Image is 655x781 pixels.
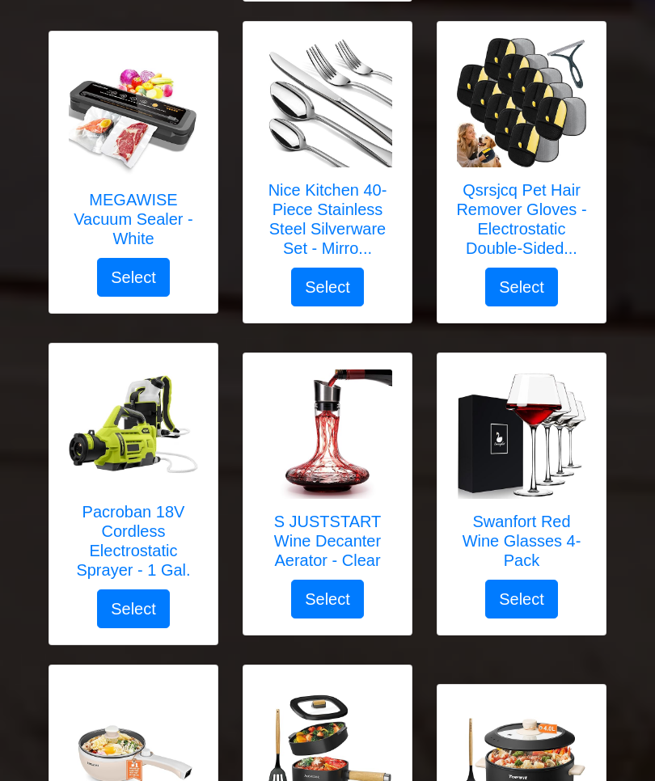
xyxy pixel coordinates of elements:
a: Qsrsjcq Pet Hair Remover Gloves - Electrostatic Double-Sided - Silicone, TPR - Adjustable - One S... [454,38,589,268]
h5: Swanfort Red Wine Glasses 4-Pack [454,512,589,570]
button: Select [485,580,558,618]
img: Qsrsjcq Pet Hair Remover Gloves - Electrostatic Double-Sided - Silicone, TPR - Adjustable - One S... [457,38,586,167]
button: Select [97,589,170,628]
h5: S JUSTSTART Wine Decanter Aerator - Clear [260,512,395,570]
a: MEGAWISE Vacuum Sealer - White MEGAWISE Vacuum Sealer - White [65,48,201,258]
button: Select [291,580,364,618]
img: Nice Kitchen 40-Piece Stainless Steel Silverware Set - Mirror Polished [263,38,392,167]
button: Select [291,268,364,306]
button: Select [97,258,170,297]
h5: Pacroban 18V Cordless Electrostatic Sprayer - 1 Gal. [65,502,201,580]
h5: Qsrsjcq Pet Hair Remover Gloves - Electrostatic Double-Sided... [454,180,589,258]
img: Pacroban 18V Cordless Electrostatic Sprayer - 1 Gal. [69,360,198,489]
button: Select [485,268,558,306]
img: MEGAWISE Vacuum Sealer - White [69,48,198,177]
a: S JUSTSTART Wine Decanter Aerator - Clear S JUSTSTART Wine Decanter Aerator - Clear [260,369,395,580]
a: Nice Kitchen 40-Piece Stainless Steel Silverware Set - Mirror Polished Nice Kitchen 40-Piece Stai... [260,38,395,268]
h5: Nice Kitchen 40-Piece Stainless Steel Silverware Set - Mirro... [260,180,395,258]
img: S JUSTSTART Wine Decanter Aerator - Clear [263,369,392,499]
a: Pacroban 18V Cordless Electrostatic Sprayer - 1 Gal. Pacroban 18V Cordless Electrostatic Sprayer ... [65,360,201,589]
img: Swanfort Red Wine Glasses 4-Pack [457,369,586,499]
h5: MEGAWISE Vacuum Sealer - White [65,190,201,248]
a: Swanfort Red Wine Glasses 4-Pack Swanfort Red Wine Glasses 4-Pack [454,369,589,580]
